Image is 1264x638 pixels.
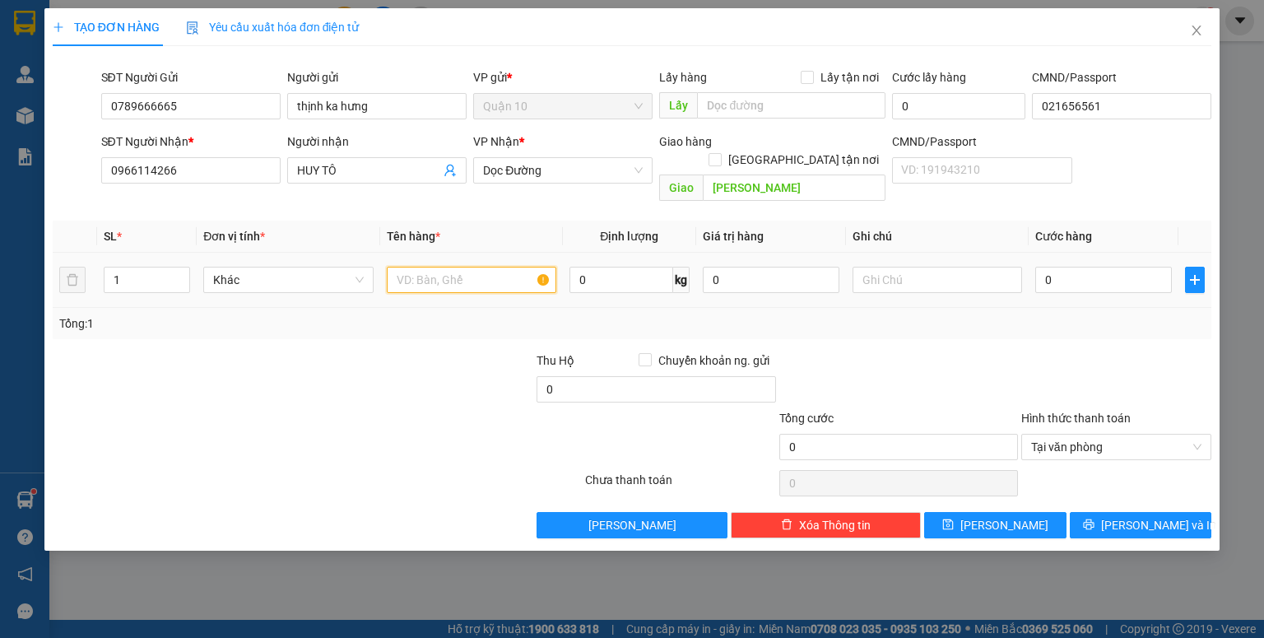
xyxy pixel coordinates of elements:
span: Tại văn phòng [1031,435,1201,459]
div: VP gửi [473,68,653,86]
span: SL [104,230,117,243]
input: VD: Bàn, Ghế [387,267,556,293]
span: kg [673,267,690,293]
span: TẠO ĐƠN HÀNG [53,21,160,34]
input: Ghi Chú [853,267,1022,293]
span: Lấy hàng [659,71,707,84]
span: Lấy tận nơi [814,68,885,86]
span: save [942,519,954,532]
input: Dọc đường [703,175,885,201]
span: Giao [659,175,703,201]
span: Yêu cầu xuất hóa đơn điện tử [186,21,360,34]
span: plus [1186,273,1204,286]
div: Tổng: 1 [59,314,489,333]
span: Định lượng [600,230,658,243]
span: user-add [444,164,457,177]
button: printer[PERSON_NAME] và In [1070,512,1212,538]
div: CMND/Passport [892,133,1071,151]
button: save[PERSON_NAME] [924,512,1066,538]
span: Cước hàng [1035,230,1092,243]
span: Xóa Thông tin [799,516,871,534]
div: Người nhận [287,133,467,151]
input: Dọc đường [697,92,885,119]
span: Đơn vị tính [203,230,265,243]
span: [PERSON_NAME] [960,516,1048,534]
div: SĐT Người Gửi [101,68,281,86]
label: Hình thức thanh toán [1021,412,1131,425]
label: Cước lấy hàng [892,71,966,84]
span: [GEOGRAPHIC_DATA] tận nơi [722,151,885,169]
span: Khác [213,268,363,292]
span: printer [1083,519,1094,532]
span: Tổng cước [779,412,834,425]
button: delete [59,267,86,293]
span: Dọc Đường [483,158,643,183]
div: CMND/Passport [1032,68,1211,86]
span: VP Nhận [473,135,519,148]
span: [PERSON_NAME] [588,516,676,534]
span: Giao hàng [659,135,712,148]
input: Cước lấy hàng [892,93,1025,119]
div: SĐT Người Nhận [101,133,281,151]
span: Quận 10 [483,94,643,119]
span: Chuyển khoản ng. gửi [652,352,776,370]
img: icon [186,21,199,35]
input: 0 [703,267,839,293]
button: plus [1185,267,1205,293]
span: Thu Hộ [537,354,574,367]
button: Close [1173,8,1220,54]
span: close [1190,24,1203,37]
button: deleteXóa Thông tin [731,512,921,538]
span: Tên hàng [387,230,440,243]
th: Ghi chú [846,221,1029,253]
button: [PERSON_NAME] [537,512,727,538]
span: Lấy [659,92,697,119]
span: [PERSON_NAME] và In [1101,516,1216,534]
span: plus [53,21,64,33]
span: delete [781,519,792,532]
div: Người gửi [287,68,467,86]
div: Chưa thanh toán [583,471,777,500]
span: Giá trị hàng [703,230,764,243]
